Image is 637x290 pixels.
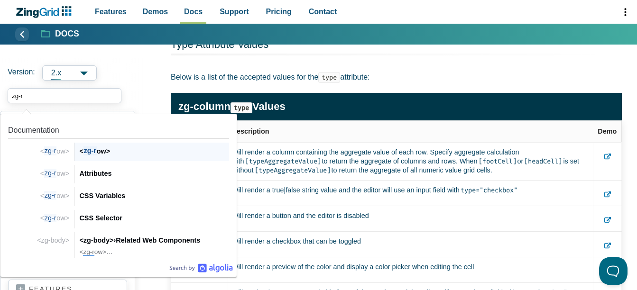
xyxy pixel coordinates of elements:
span: zg-r [44,214,56,223]
div: CSS Variables [79,190,229,201]
caption: zg-column Values [171,93,622,120]
td: Will render a preview of the color and display a color picker when editing the cell [228,257,593,282]
code: [footCell] [478,156,517,166]
span: zg-r [83,248,94,256]
span: < ow> [40,169,69,178]
span: zg-r [44,169,56,178]
span: <zg-body> [37,236,69,244]
span: Support [220,5,249,18]
a: Link to the result [4,118,233,161]
code: [typeAggregateValue] [244,156,322,166]
div: < ow>… [79,248,229,256]
input: search input [8,88,121,103]
span: < ow> [40,146,69,155]
span: zg-r [44,146,56,155]
span: < ow> [40,214,69,223]
span: zg-r [83,146,97,155]
div: Attributes [79,168,229,179]
span: zg-r [44,191,56,200]
code: [headCell] [523,156,563,166]
p: Below is a list of the accepted values for the attribute: [171,71,622,83]
code: type [231,102,252,113]
span: < ow> [40,191,69,200]
td: Will render a true|false string value and the editor will use an input field with [228,181,593,206]
a: Link to the result [4,183,233,206]
code: type="checkbox" [460,185,518,195]
td: Will render a button and the editor is disabled [228,206,593,232]
td: Will render a checkbox that can be toggled [228,232,593,257]
th: Demo [593,120,622,142]
span: Features [95,5,127,18]
strong: Docs [55,30,79,38]
a: ZingChart Logo. Click to return to the homepage [15,6,76,18]
code: type [318,72,340,83]
a: Link to the result [4,228,233,258]
span: Demos [143,5,168,18]
a: Algolia [169,263,233,273]
div: <zg-body> Related Web Components [79,235,229,246]
span: Pricing [266,5,292,18]
div: < ow> [79,145,229,157]
span: Documentation [8,126,59,134]
a: Docs [41,28,79,40]
th: Description [228,120,593,142]
span: Contact [309,5,337,18]
label: Versions [8,65,135,81]
span: Version: [8,65,35,81]
div: CSS Selector [79,212,229,224]
a: Link to the result [4,161,233,183]
div: Search by [169,263,233,273]
span: › [113,236,116,244]
span: Docs [184,5,203,18]
td: Will render a column containing the aggregate value of each row. Specify aggregate calculation wi... [228,142,593,180]
iframe: Help Scout Beacon - Open [599,257,628,285]
a: Link to the result [4,206,233,228]
code: [typeAggregateValue] [254,165,332,175]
